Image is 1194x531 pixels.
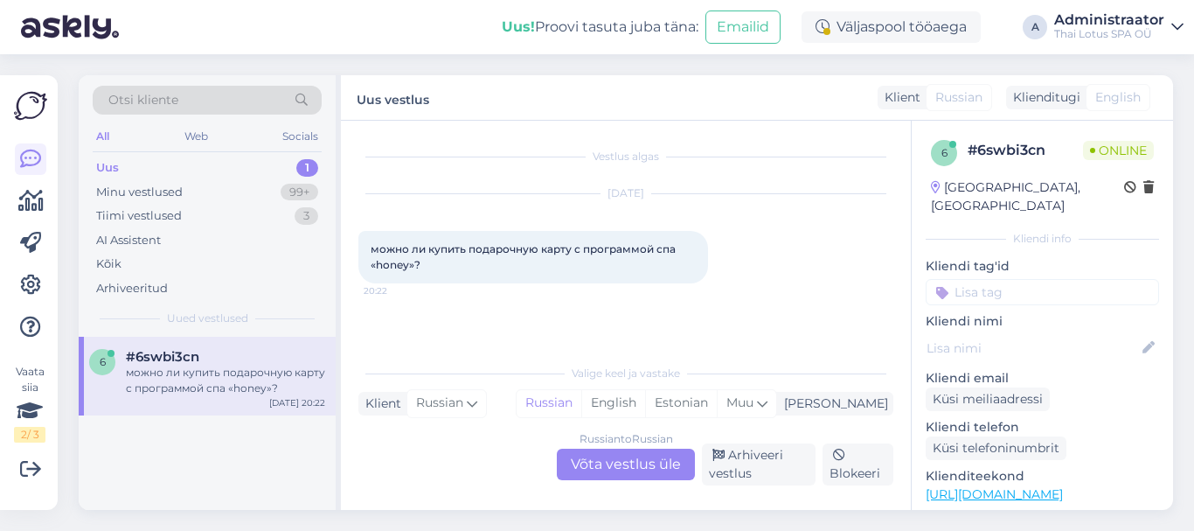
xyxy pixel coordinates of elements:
div: Uus [96,159,119,177]
button: Emailid [705,10,781,44]
div: Kliendi info [926,231,1159,247]
div: Klient [358,395,401,413]
b: Uus! [502,18,535,35]
div: Socials [279,125,322,148]
span: 6 [100,355,106,368]
div: AI Assistent [96,232,161,249]
img: Askly Logo [14,89,47,122]
p: Kliendi email [926,369,1159,388]
div: [PERSON_NAME] [777,395,888,413]
div: Thai Lotus SPA OÜ [1054,27,1164,41]
div: 99+ [281,184,318,201]
div: Web [181,125,212,148]
div: Võta vestlus üle [557,449,695,480]
p: Kliendi tag'id [926,257,1159,276]
div: # 6swbi3cn [968,140,1083,161]
span: Online [1083,141,1154,160]
span: Russian [416,394,463,413]
div: Küsi telefoninumbrit [926,437,1066,460]
p: Vaata edasi ... [926,509,1159,525]
span: Uued vestlused [167,311,248,326]
div: All [93,125,113,148]
div: Vaata siia [14,364,45,443]
p: Kliendi nimi [926,312,1159,331]
div: Klienditugi [1006,88,1080,107]
div: Kõik [96,255,121,273]
div: Minu vestlused [96,184,183,201]
div: Vestlus algas [358,149,893,164]
div: English [581,390,645,416]
span: 20:22 [364,284,429,297]
span: Muu [726,395,753,410]
div: Russian [517,390,581,416]
span: Russian [935,88,982,107]
span: English [1095,88,1141,107]
div: Tiimi vestlused [96,207,182,225]
div: [GEOGRAPHIC_DATA], [GEOGRAPHIC_DATA] [931,178,1124,215]
div: Proovi tasuta juba täna: [502,17,698,38]
div: Estonian [645,390,717,416]
div: Administraator [1054,13,1164,27]
div: [DATE] 20:22 [269,396,325,409]
span: можно ли купить подарочную карту с программой спа «honey»? [371,242,678,271]
div: Arhiveeri vestlus [702,444,816,486]
p: Klienditeekond [926,467,1159,486]
div: [DATE] [358,185,893,201]
div: 1 [296,159,318,177]
div: 3 [295,207,318,225]
span: 6 [941,146,948,159]
label: Uus vestlus [357,86,429,109]
div: Väljaspool tööaega [802,11,981,43]
div: A [1023,15,1047,39]
input: Lisa nimi [927,339,1139,358]
div: Blokeeri [823,444,893,486]
div: Küsi meiliaadressi [926,388,1050,411]
div: Arhiveeritud [96,280,168,297]
div: Valige keel ja vastake [358,366,893,381]
span: Otsi kliente [108,91,178,109]
div: Klient [878,88,920,107]
input: Lisa tag [926,279,1159,305]
span: #6swbi3cn [126,349,199,365]
a: AdministraatorThai Lotus SPA OÜ [1054,13,1184,41]
div: 2 / 3 [14,427,45,443]
a: [URL][DOMAIN_NAME] [926,486,1063,502]
div: можно ли купить подарочную карту с программой спа «honey»? [126,365,325,396]
div: Russian to Russian [580,431,673,447]
p: Kliendi telefon [926,418,1159,437]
